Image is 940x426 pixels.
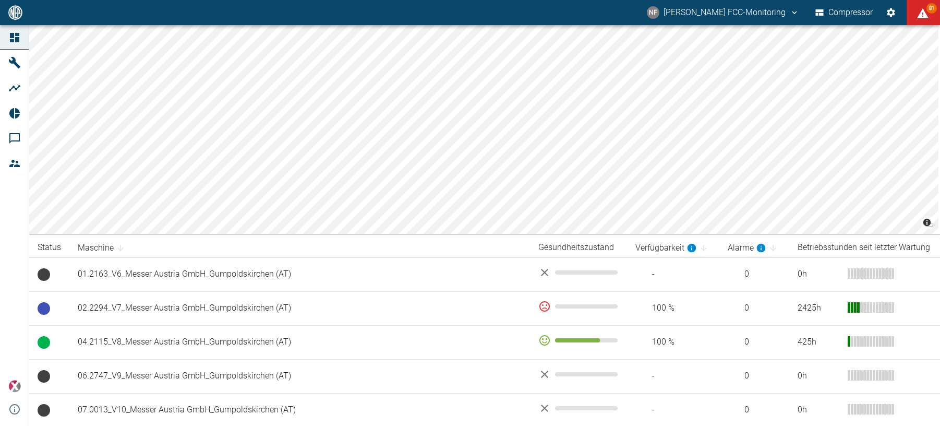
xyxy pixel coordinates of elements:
[728,242,766,254] div: berechnet für die letzten 7 Tage
[635,242,697,254] div: berechnet für die letzten 7 Tage
[798,336,839,348] div: 425 h
[38,302,50,315] span: Betriebsbereit
[69,257,530,291] td: 01.2163_V6_Messer Austria GmbH_Gumpoldskirchen (AT)
[798,268,839,280] div: 0 h
[728,268,780,280] span: 0
[78,242,127,254] span: Maschine
[69,359,530,393] td: 06.2747_V9_Messer Austria GmbH_Gumpoldskirchen (AT)
[647,6,659,19] div: NF
[926,3,937,14] span: 81
[882,3,900,22] button: Einstellungen
[798,370,839,382] div: 0 h
[635,336,712,348] span: 100 %
[728,336,780,348] span: 0
[7,5,23,19] img: logo
[38,268,50,281] span: Keine Daten
[798,302,839,314] div: 2425 h
[538,300,619,313] div: 0 %
[728,302,780,314] span: 0
[635,404,712,416] span: -
[29,25,938,234] canvas: Map
[538,368,619,381] div: No data
[813,3,875,22] button: Compressor
[728,370,780,382] span: 0
[538,402,619,415] div: No data
[530,238,627,257] th: Gesundheitszustand
[645,3,801,22] button: fcc-monitoring@neuman-esser.com
[635,370,712,382] span: -
[728,404,780,416] span: 0
[69,291,530,325] td: 02.2294_V7_Messer Austria GmbH_Gumpoldskirchen (AT)
[38,404,50,417] span: Keine Daten
[789,238,940,257] th: Betriebsstunden seit letzter Wartung
[38,336,50,349] span: Betrieb
[798,404,839,416] div: 0 h
[69,325,530,359] td: 04.2115_V8_Messer Austria GmbH_Gumpoldskirchen (AT)
[29,238,69,257] th: Status
[635,302,712,314] span: 100 %
[8,380,21,393] img: Xplore Logo
[38,370,50,383] span: Keine Daten
[635,268,712,280] span: -
[538,266,619,279] div: No data
[538,334,619,347] div: 72 %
